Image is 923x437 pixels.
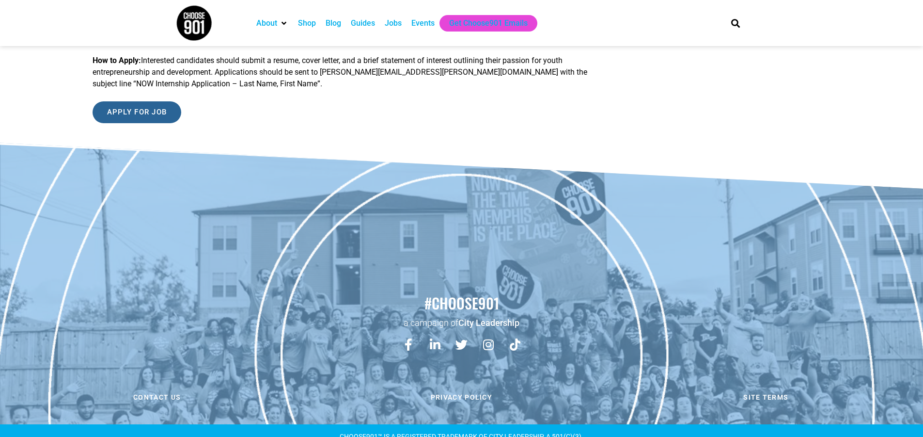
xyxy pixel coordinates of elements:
[431,394,492,401] span: Privacy Policy
[458,318,519,328] a: City Leadership
[7,387,307,407] a: Contact us
[251,15,293,32] div: About
[312,387,611,407] a: Privacy Policy
[326,17,341,29] a: Blog
[616,387,916,407] a: Site Terms
[5,293,918,313] h2: #choose901
[93,55,597,90] p: Interested candidates should submit a resume, cover letter, and a brief statement of interest out...
[385,17,402,29] a: Jobs
[256,17,277,29] a: About
[351,17,375,29] a: Guides
[93,56,141,65] strong: How to Apply:
[133,394,181,401] span: Contact us
[449,17,528,29] a: Get Choose901 Emails
[5,317,918,329] p: a campaign of
[727,15,743,31] div: Search
[743,394,788,401] span: Site Terms
[93,101,182,123] input: Apply for job
[298,17,316,29] a: Shop
[251,15,715,32] nav: Main nav
[411,17,435,29] a: Events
